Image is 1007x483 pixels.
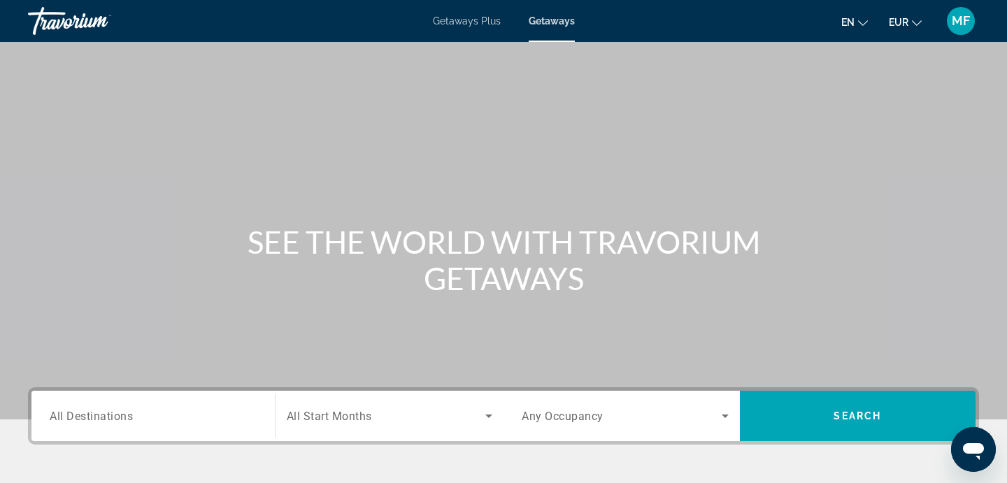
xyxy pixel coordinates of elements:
[841,12,868,32] button: Change language
[841,17,855,28] span: en
[952,14,970,28] span: MF
[889,17,908,28] span: EUR
[834,410,881,421] span: Search
[889,12,922,32] button: Change currency
[241,224,766,296] h1: SEE THE WORLD WITH TRAVORIUM GETAWAYS
[287,410,372,423] span: All Start Months
[31,391,976,441] div: Search widget
[943,6,979,36] button: User Menu
[740,391,976,441] button: Search
[50,409,133,422] span: All Destinations
[28,3,168,39] a: Travorium
[522,410,604,423] span: Any Occupancy
[433,15,501,27] a: Getaways Plus
[951,427,996,472] iframe: Bouton de lancement de la fenêtre de messagerie
[529,15,575,27] a: Getaways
